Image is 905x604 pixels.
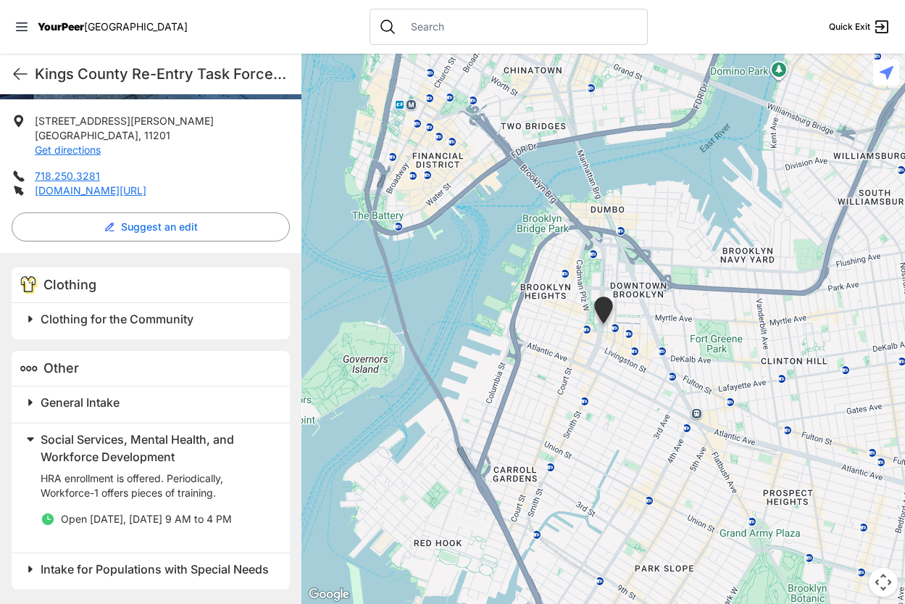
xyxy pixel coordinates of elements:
[41,471,272,500] p: HRA enrollment is offered. Periodically, Workforce-1 offers pieces of training.
[61,513,232,525] span: Open [DATE], [DATE] 9 AM to 4 PM
[305,585,353,604] a: Open this area in Google Maps (opens a new window)
[591,297,616,329] div: Brooklyn
[43,360,79,376] span: Other
[35,144,101,156] a: Get directions
[121,220,198,234] span: Suggest an edit
[138,129,141,141] span: ,
[35,115,214,127] span: [STREET_ADDRESS][PERSON_NAME]
[869,568,898,597] button: Map camera controls
[41,395,120,410] span: General Intake
[35,184,146,196] a: [DOMAIN_NAME][URL]
[38,22,188,31] a: YourPeer[GEOGRAPHIC_DATA]
[35,170,100,182] a: 718.250.3281
[41,312,193,326] span: Clothing for the Community
[41,562,269,576] span: Intake for Populations with Special Needs
[43,277,96,292] span: Clothing
[402,20,638,34] input: Search
[41,432,234,464] span: Social Services, Mental Health, and Workforce Development
[305,585,353,604] img: Google
[35,129,138,141] span: [GEOGRAPHIC_DATA]
[144,129,170,141] span: 11201
[38,20,84,33] span: YourPeer
[829,21,870,33] span: Quick Exit
[829,18,891,36] a: Quick Exit
[12,212,290,241] button: Suggest an edit
[84,20,188,33] span: [GEOGRAPHIC_DATA]
[35,64,290,84] h1: Kings County Re-Entry Task Force/Bureau (KCRTF)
